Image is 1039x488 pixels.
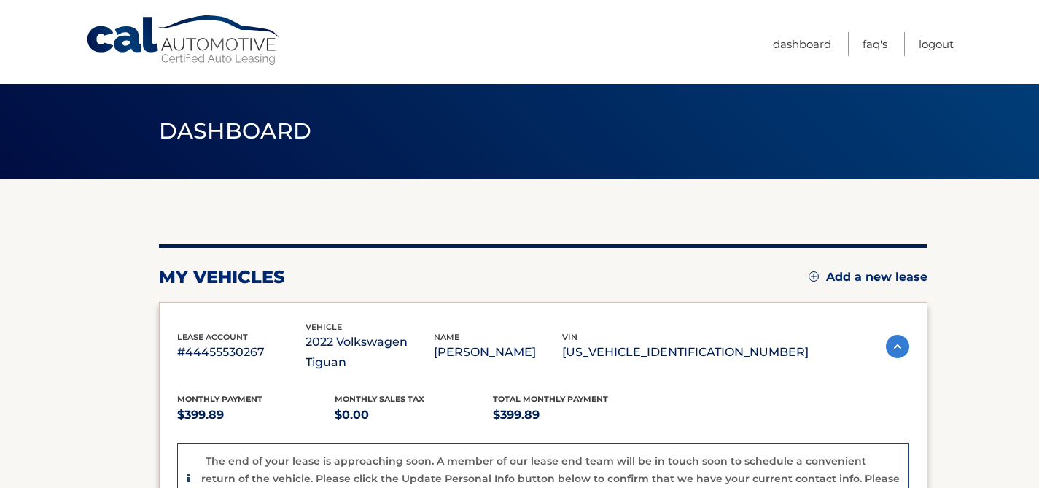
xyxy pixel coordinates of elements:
span: Monthly sales Tax [335,394,424,404]
p: $0.00 [335,405,493,425]
p: $399.89 [177,405,335,425]
p: [US_VEHICLE_IDENTIFICATION_NUMBER] [562,342,809,363]
p: [PERSON_NAME] [434,342,562,363]
span: name [434,332,459,342]
p: #44455530267 [177,342,306,363]
a: Add a new lease [809,270,927,284]
span: Monthly Payment [177,394,262,404]
a: FAQ's [863,32,887,56]
span: vehicle [306,322,342,332]
span: Dashboard [159,117,312,144]
img: add.svg [809,271,819,282]
span: Total Monthly Payment [493,394,608,404]
img: accordion-active.svg [886,335,909,358]
p: 2022 Volkswagen Tiguan [306,332,434,373]
a: Cal Automotive [85,15,282,66]
span: vin [562,332,577,342]
a: Logout [919,32,954,56]
span: lease account [177,332,248,342]
h2: my vehicles [159,266,285,288]
p: $399.89 [493,405,651,425]
a: Dashboard [773,32,831,56]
